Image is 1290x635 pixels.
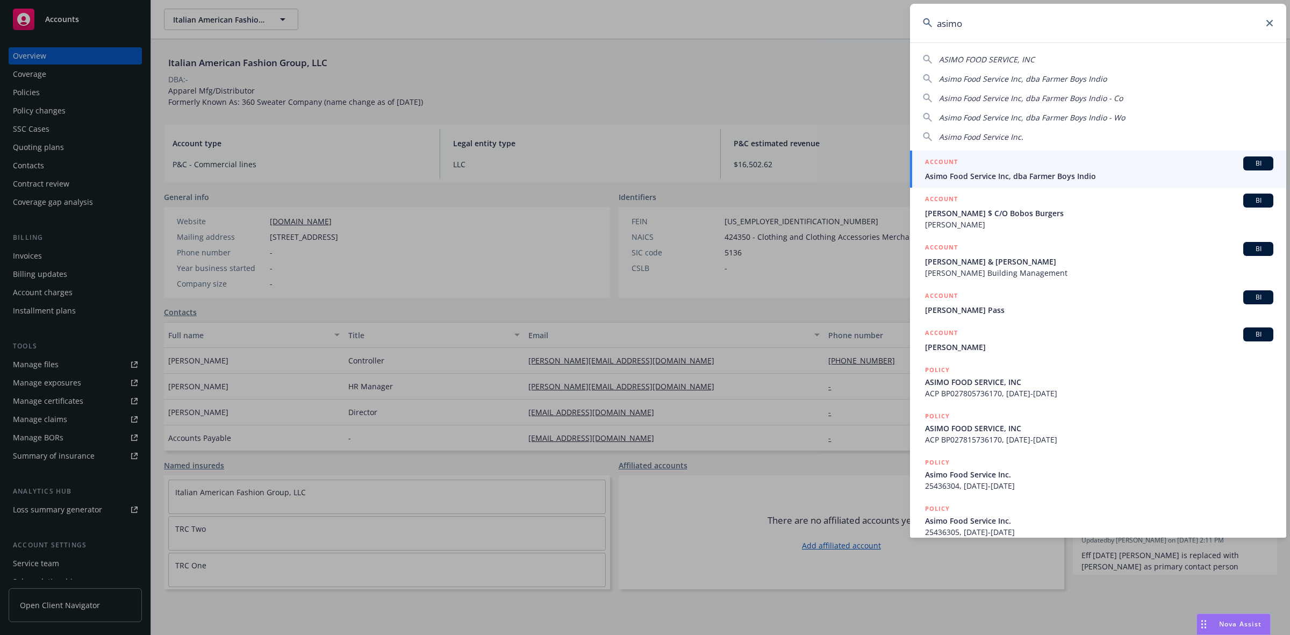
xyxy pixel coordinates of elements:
[925,469,1273,480] span: Asimo Food Service Inc.
[925,515,1273,526] span: Asimo Food Service Inc.
[910,151,1286,188] a: ACCOUNTBIAsimo Food Service Inc, dba Farmer Boys Indio
[910,4,1286,42] input: Search...
[925,341,1273,353] span: [PERSON_NAME]
[925,208,1273,219] span: [PERSON_NAME] $ C/O Bobos Burgers
[925,457,950,468] h5: POLICY
[1248,159,1269,168] span: BI
[925,503,950,514] h5: POLICY
[1197,614,1210,634] div: Drag to move
[925,526,1273,538] span: 25436305, [DATE]-[DATE]
[1196,613,1271,635] button: Nova Assist
[925,365,950,375] h5: POLICY
[925,290,958,303] h5: ACCOUNT
[925,376,1273,388] span: ASIMO FOOD SERVICE, INC
[939,112,1125,123] span: Asimo Food Service Inc, dba Farmer Boys Indio - Wo
[1248,244,1269,254] span: BI
[939,74,1107,84] span: Asimo Food Service Inc, dba Farmer Boys Indio
[939,132,1023,142] span: Asimo Food Service Inc.
[910,284,1286,322] a: ACCOUNTBI[PERSON_NAME] Pass
[910,188,1286,236] a: ACCOUNTBI[PERSON_NAME] $ C/O Bobos Burgers[PERSON_NAME]
[925,411,950,422] h5: POLICY
[1219,619,1262,629] span: Nova Assist
[925,434,1273,445] span: ACP BP027815736170, [DATE]-[DATE]
[939,93,1123,103] span: Asimo Food Service Inc, dba Farmer Boys Indio - Co
[925,156,958,169] h5: ACCOUNT
[925,388,1273,399] span: ACP BP027805736170, [DATE]-[DATE]
[925,194,958,206] h5: ACCOUNT
[925,256,1273,267] span: [PERSON_NAME] & [PERSON_NAME]
[1248,196,1269,205] span: BI
[925,219,1273,230] span: [PERSON_NAME]
[925,242,958,255] h5: ACCOUNT
[910,359,1286,405] a: POLICYASIMO FOOD SERVICE, INCACP BP027805736170, [DATE]-[DATE]
[925,423,1273,434] span: ASIMO FOOD SERVICE, INC
[925,327,958,340] h5: ACCOUNT
[925,170,1273,182] span: Asimo Food Service Inc, dba Farmer Boys Indio
[910,322,1286,359] a: ACCOUNTBI[PERSON_NAME]
[910,236,1286,284] a: ACCOUNTBI[PERSON_NAME] & [PERSON_NAME][PERSON_NAME] Building Management
[925,267,1273,279] span: [PERSON_NAME] Building Management
[910,497,1286,544] a: POLICYAsimo Food Service Inc.25436305, [DATE]-[DATE]
[910,451,1286,497] a: POLICYAsimo Food Service Inc.25436304, [DATE]-[DATE]
[925,304,1273,316] span: [PERSON_NAME] Pass
[939,54,1035,65] span: ASIMO FOOD SERVICE, INC
[1248,292,1269,302] span: BI
[925,480,1273,491] span: 25436304, [DATE]-[DATE]
[910,405,1286,451] a: POLICYASIMO FOOD SERVICE, INCACP BP027815736170, [DATE]-[DATE]
[1248,330,1269,339] span: BI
